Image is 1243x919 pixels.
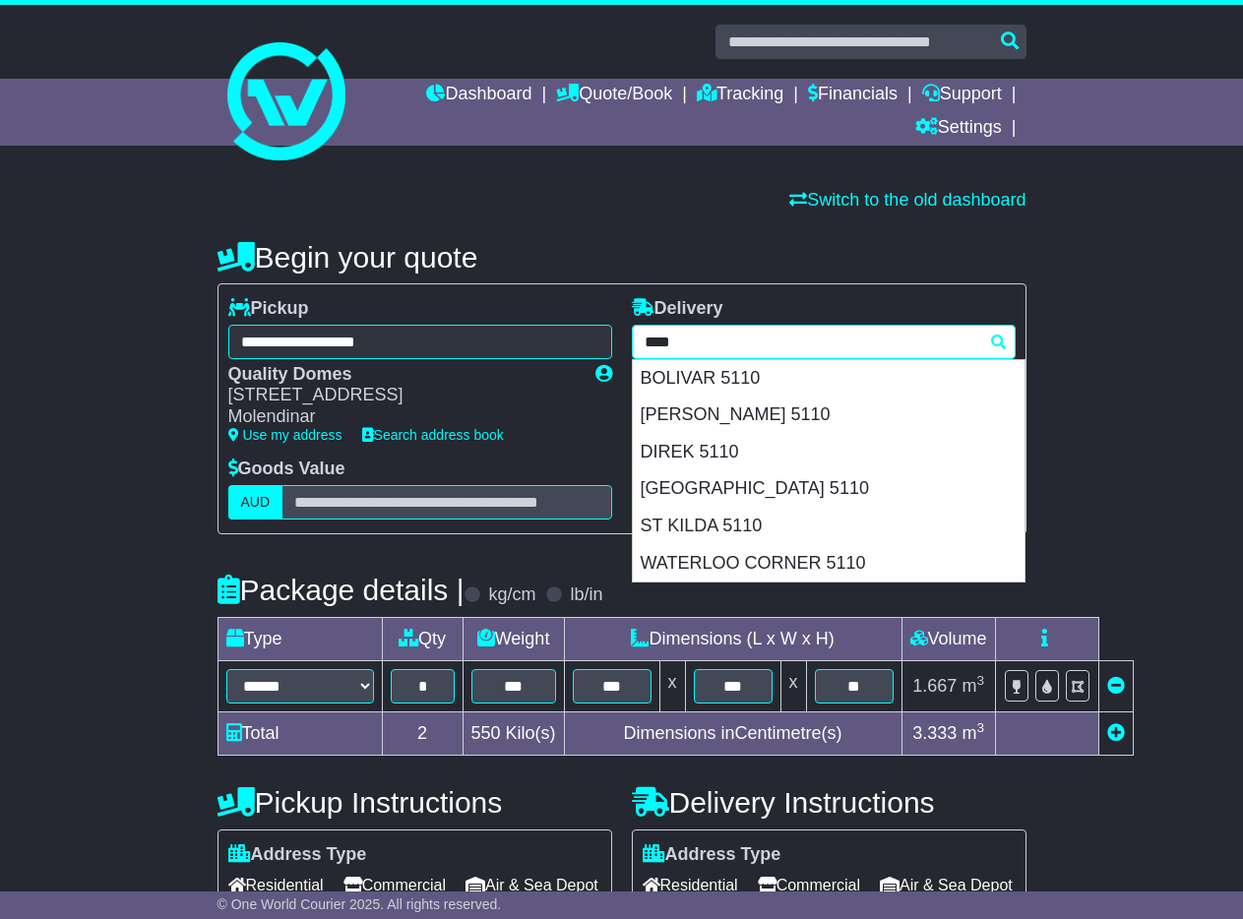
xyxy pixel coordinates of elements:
[463,617,564,660] td: Weight
[570,584,602,606] label: lb/in
[780,660,806,711] td: x
[382,711,463,755] td: 2
[564,711,901,755] td: Dimensions in Centimetre(s)
[343,870,446,900] span: Commercial
[382,617,463,660] td: Qty
[463,711,564,755] td: Kilo(s)
[218,241,1026,274] h4: Begin your quote
[632,298,723,320] label: Delivery
[466,870,598,900] span: Air & Sea Depot
[758,870,860,900] span: Commercial
[1107,676,1125,696] a: Remove this item
[880,870,1013,900] span: Air & Sea Depot
[228,485,283,520] label: AUD
[1107,723,1125,743] a: Add new item
[218,786,612,819] h4: Pickup Instructions
[228,459,345,480] label: Goods Value
[633,360,1025,398] div: BOLIVAR 5110
[633,545,1025,582] div: WATERLOO CORNER 5110
[912,723,957,743] span: 3.333
[976,720,984,735] sup: 3
[426,79,531,112] a: Dashboard
[218,574,465,606] h4: Package details |
[633,470,1025,508] div: [GEOGRAPHIC_DATA] 5110
[659,660,685,711] td: x
[633,508,1025,545] div: ST KILDA 5110
[488,584,535,606] label: kg/cm
[632,786,1026,819] h4: Delivery Instructions
[633,397,1025,434] div: [PERSON_NAME] 5110
[228,364,576,386] div: Quality Domes
[218,617,382,660] td: Type
[228,406,576,428] div: Molendinar
[228,870,324,900] span: Residential
[976,673,984,688] sup: 3
[218,896,502,912] span: © One World Courier 2025. All rights reserved.
[962,723,984,743] span: m
[901,617,995,660] td: Volume
[643,844,781,866] label: Address Type
[564,617,901,660] td: Dimensions (L x W x H)
[556,79,672,112] a: Quote/Book
[697,79,783,112] a: Tracking
[808,79,898,112] a: Financials
[228,427,342,443] a: Use my address
[228,385,576,406] div: [STREET_ADDRESS]
[962,676,984,696] span: m
[228,298,309,320] label: Pickup
[643,870,738,900] span: Residential
[471,723,501,743] span: 550
[218,711,382,755] td: Total
[633,434,1025,471] div: DIREK 5110
[228,844,367,866] label: Address Type
[789,190,1025,210] a: Switch to the old dashboard
[922,79,1002,112] a: Support
[912,676,957,696] span: 1.667
[915,112,1002,146] a: Settings
[362,427,504,443] a: Search address book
